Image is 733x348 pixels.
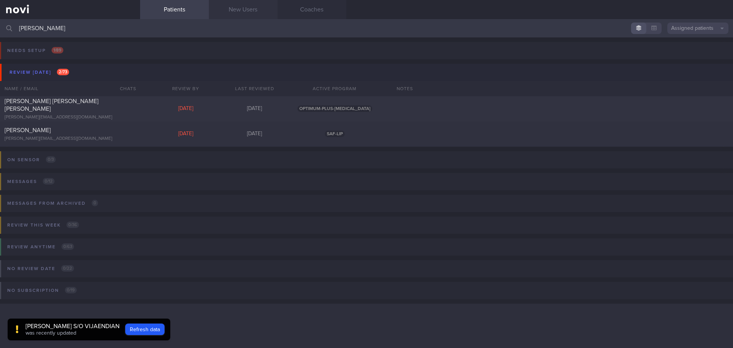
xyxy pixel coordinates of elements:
[5,242,76,252] div: Review anytime
[110,81,140,96] div: Chats
[152,131,220,138] div: [DATE]
[220,131,289,138] div: [DATE]
[297,105,372,112] span: OPTIMUM-PLUS-[MEDICAL_DATA]
[5,98,98,112] span: [PERSON_NAME] [PERSON_NAME] [PERSON_NAME]
[5,155,58,165] div: On sensor
[5,127,51,133] span: [PERSON_NAME]
[52,47,63,53] span: 1 / 89
[152,105,220,112] div: [DATE]
[289,81,381,96] div: Active Program
[325,131,345,137] span: SAF-LIP
[61,243,74,250] span: 0 / 63
[8,67,71,78] div: Review [DATE]
[26,330,76,336] span: was recently updated
[65,287,77,293] span: 0 / 19
[392,81,733,96] div: Notes
[61,265,74,272] span: 0 / 22
[125,324,165,335] button: Refresh data
[26,322,119,330] div: [PERSON_NAME] S/O VIJAENDIAN
[5,264,76,274] div: No review date
[5,45,65,56] div: Needs setup
[5,285,79,296] div: No subscription
[57,69,69,75] span: 2 / 73
[220,105,289,112] div: [DATE]
[220,81,289,96] div: Last Reviewed
[667,23,728,34] button: Assigned patients
[5,136,136,142] div: [PERSON_NAME][EMAIL_ADDRESS][DOMAIN_NAME]
[5,115,136,120] div: [PERSON_NAME][EMAIL_ADDRESS][DOMAIN_NAME]
[43,178,55,185] span: 0 / 12
[66,222,79,228] span: 0 / 36
[46,156,56,163] span: 0 / 3
[92,200,98,206] span: 0
[152,81,220,96] div: Review By
[5,176,57,187] div: Messages
[5,220,81,230] div: Review this week
[5,198,100,209] div: Messages from Archived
